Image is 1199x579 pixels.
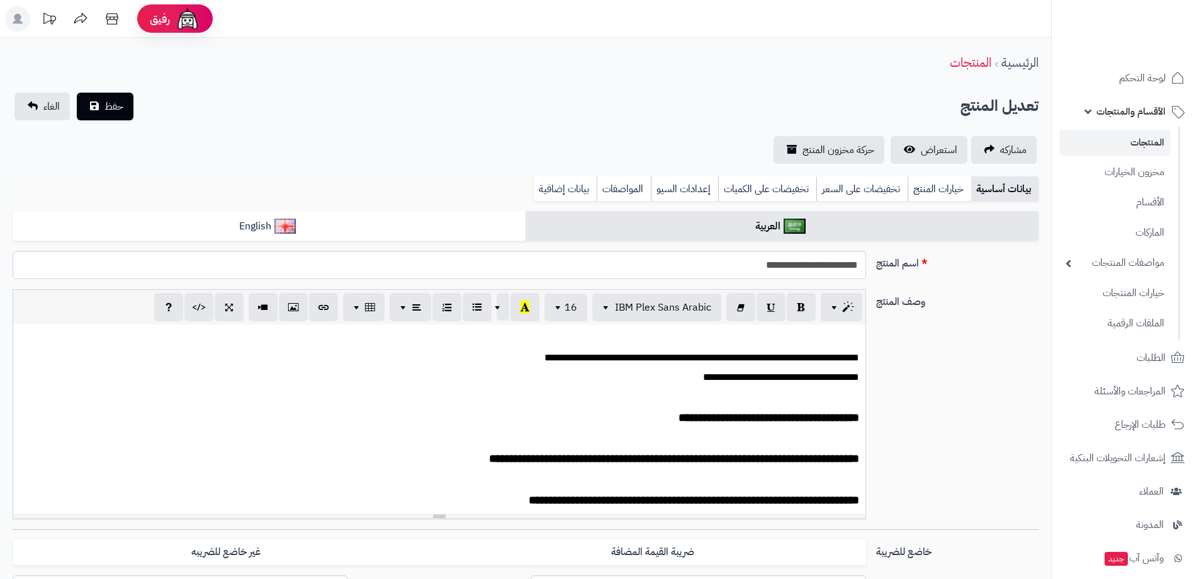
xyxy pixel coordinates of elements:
[1059,159,1171,186] a: مخزون الخيارات
[774,136,884,164] a: حركة مخزون المنتج
[1136,516,1164,534] span: المدونة
[1115,416,1166,433] span: طلبات الإرجاع
[1000,142,1027,158] span: مشاركه
[526,211,1039,242] a: العربية
[816,176,908,202] a: تخفيضات على السعر
[1059,410,1191,440] a: طلبات الإرجاع
[1059,280,1171,307] a: خيارات المنتجات
[14,93,70,120] a: الغاء
[1059,310,1171,337] a: الملفات الرقمية
[1070,449,1166,467] span: إشعارات التحويلات البنكية
[1113,16,1187,43] img: logo-2.png
[43,99,60,114] span: الغاء
[592,294,721,321] button: IBM Plex Sans Arabic
[802,142,874,158] span: حركة مخزون المنتج
[1059,543,1191,573] a: وآتس آبجديد
[871,251,1044,271] label: اسم المنتج
[971,136,1037,164] a: مشاركه
[1059,376,1191,406] a: المراجعات والأسئلة
[1059,443,1191,473] a: إشعارات التحويلات البنكية
[175,6,200,32] img: ai-face.png
[1103,549,1164,567] span: وآتس آب
[1059,476,1191,507] a: العملاء
[921,142,957,158] span: استعراض
[1059,219,1171,246] a: الماركات
[1096,103,1166,120] span: الأقسام والمنتجات
[891,136,967,164] a: استعراض
[908,176,971,202] a: خيارات المنتج
[971,176,1039,202] a: بيانات أساسية
[718,176,816,202] a: تخفيضات على الكميات
[150,11,170,26] span: رفيق
[274,219,296,234] img: English
[565,300,577,315] span: 16
[13,211,526,242] a: English
[13,539,439,565] label: غير خاضع للضريبه
[1059,343,1191,373] a: الطلبات
[33,6,65,35] a: تحديثات المنصة
[960,93,1039,119] h2: تعديل المنتج
[104,99,123,114] span: حفظ
[950,53,991,72] a: المنتجات
[1119,69,1166,87] span: لوحة التحكم
[615,300,711,315] span: IBM Plex Sans Arabic
[1059,249,1171,277] a: مواصفات المنتجات
[1139,483,1164,500] span: العملاء
[871,289,1044,309] label: وصف المنتج
[1059,130,1171,156] a: المنتجات
[77,93,133,120] button: حفظ
[534,176,597,202] a: بيانات إضافية
[1105,552,1128,566] span: جديد
[871,539,1044,559] label: خاضع للضريبة
[1095,382,1166,400] span: المراجعات والأسئلة
[1137,349,1166,367] span: الطلبات
[1059,63,1191,93] a: لوحة التحكم
[597,176,651,202] a: المواصفات
[1059,510,1191,540] a: المدونة
[784,219,806,234] img: العربية
[1001,53,1039,72] a: الرئيسية
[544,294,587,321] button: 16
[1059,189,1171,216] a: الأقسام
[651,176,718,202] a: إعدادات السيو
[439,539,866,565] label: ضريبة القيمة المضافة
